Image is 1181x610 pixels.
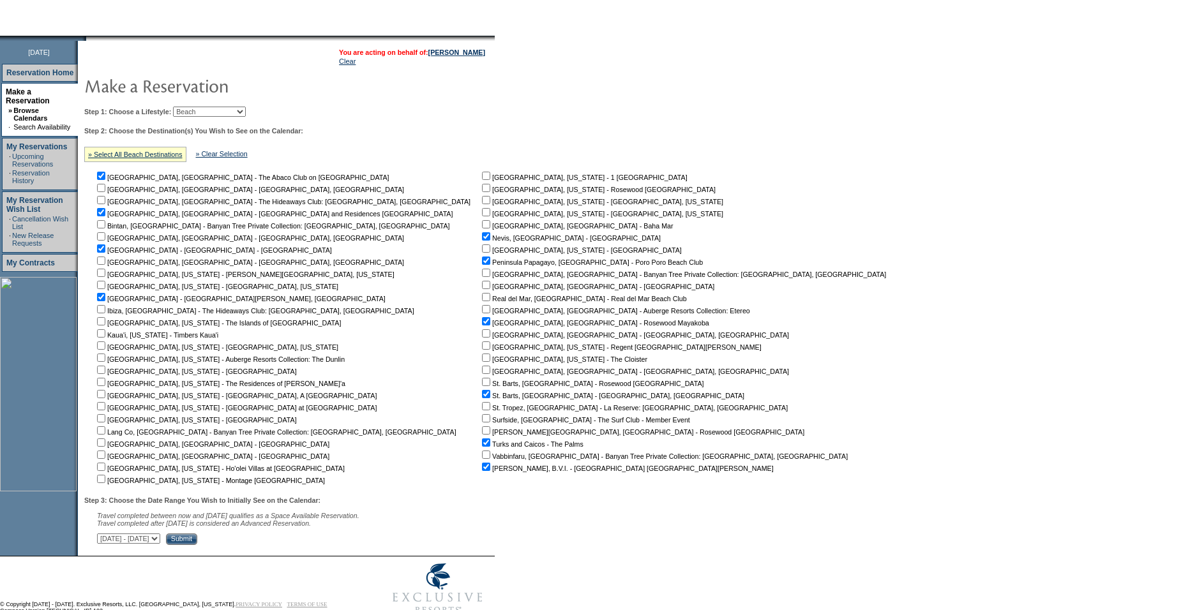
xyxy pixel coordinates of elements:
nobr: St. Barts, [GEOGRAPHIC_DATA] - [GEOGRAPHIC_DATA], [GEOGRAPHIC_DATA] [479,392,744,399]
a: Clear [339,57,356,65]
a: My Reservations [6,142,67,151]
a: PRIVACY POLICY [236,601,282,607]
nobr: [GEOGRAPHIC_DATA], [GEOGRAPHIC_DATA] - Banyan Tree Private Collection: [GEOGRAPHIC_DATA], [GEOGRA... [479,271,886,278]
nobr: [PERSON_NAME][GEOGRAPHIC_DATA], [GEOGRAPHIC_DATA] - Rosewood [GEOGRAPHIC_DATA] [479,428,804,436]
span: [DATE] [28,48,50,56]
nobr: Kaua'i, [US_STATE] - Timbers Kaua'i [94,331,218,339]
nobr: [GEOGRAPHIC_DATA], [US_STATE] - Regent [GEOGRAPHIC_DATA][PERSON_NAME] [479,343,762,351]
nobr: [GEOGRAPHIC_DATA], [US_STATE] - [GEOGRAPHIC_DATA] [479,246,682,254]
a: Cancellation Wish List [12,215,68,230]
b: Step 1: Choose a Lifestyle: [84,108,171,115]
nobr: [GEOGRAPHIC_DATA], [GEOGRAPHIC_DATA] - The Hideaways Club: [GEOGRAPHIC_DATA], [GEOGRAPHIC_DATA] [94,198,470,205]
nobr: [GEOGRAPHIC_DATA] - [GEOGRAPHIC_DATA] - [GEOGRAPHIC_DATA] [94,246,332,254]
nobr: [GEOGRAPHIC_DATA], [US_STATE] - 1 [GEOGRAPHIC_DATA] [479,174,688,181]
nobr: St. Barts, [GEOGRAPHIC_DATA] - Rosewood [GEOGRAPHIC_DATA] [479,380,703,387]
nobr: [GEOGRAPHIC_DATA], [US_STATE] - [GEOGRAPHIC_DATA] [94,416,297,424]
a: [PERSON_NAME] [428,48,485,56]
nobr: [GEOGRAPHIC_DATA], [GEOGRAPHIC_DATA] - [GEOGRAPHIC_DATA] [479,283,714,290]
b: » [8,107,12,114]
nobr: Lang Co, [GEOGRAPHIC_DATA] - Banyan Tree Private Collection: [GEOGRAPHIC_DATA], [GEOGRAPHIC_DATA] [94,428,456,436]
nobr: Nevis, [GEOGRAPHIC_DATA] - [GEOGRAPHIC_DATA] [479,234,661,242]
a: My Reservation Wish List [6,196,63,214]
td: · [9,169,11,184]
nobr: [GEOGRAPHIC_DATA], [US_STATE] - Montage [GEOGRAPHIC_DATA] [94,477,325,484]
nobr: Ibiza, [GEOGRAPHIC_DATA] - The Hideaways Club: [GEOGRAPHIC_DATA], [GEOGRAPHIC_DATA] [94,307,414,315]
nobr: [GEOGRAPHIC_DATA], [US_STATE] - The Islands of [GEOGRAPHIC_DATA] [94,319,341,327]
nobr: [PERSON_NAME], B.V.I. - [GEOGRAPHIC_DATA] [GEOGRAPHIC_DATA][PERSON_NAME] [479,465,774,472]
nobr: [GEOGRAPHIC_DATA], [US_STATE] - The Cloister [479,355,647,363]
a: TERMS OF USE [287,601,327,607]
nobr: [GEOGRAPHIC_DATA], [US_STATE] - [GEOGRAPHIC_DATA] [94,368,297,375]
nobr: [GEOGRAPHIC_DATA], [US_STATE] - [GEOGRAPHIC_DATA], [US_STATE] [479,198,723,205]
a: Reservation Home [6,68,73,77]
span: You are acting on behalf of: [339,48,485,56]
nobr: [GEOGRAPHIC_DATA], [GEOGRAPHIC_DATA] - [GEOGRAPHIC_DATA] and Residences [GEOGRAPHIC_DATA] [94,210,453,218]
a: Upcoming Reservations [12,152,53,168]
nobr: [GEOGRAPHIC_DATA], [US_STATE] - Rosewood [GEOGRAPHIC_DATA] [479,186,716,193]
img: pgTtlMakeReservation.gif [84,73,340,98]
td: · [9,152,11,168]
nobr: [GEOGRAPHIC_DATA], [US_STATE] - [GEOGRAPHIC_DATA], [US_STATE] [479,210,723,218]
nobr: [GEOGRAPHIC_DATA], [US_STATE] - [PERSON_NAME][GEOGRAPHIC_DATA], [US_STATE] [94,271,395,278]
a: My Contracts [6,258,55,267]
nobr: Surfside, [GEOGRAPHIC_DATA] - The Surf Club - Member Event [479,416,690,424]
nobr: [GEOGRAPHIC_DATA], [GEOGRAPHIC_DATA] - [GEOGRAPHIC_DATA], [GEOGRAPHIC_DATA] [94,186,404,193]
b: Step 3: Choose the Date Range You Wish to Initially See on the Calendar: [84,496,320,504]
nobr: [GEOGRAPHIC_DATA], [US_STATE] - [GEOGRAPHIC_DATA] at [GEOGRAPHIC_DATA] [94,404,377,412]
a: New Release Requests [12,232,54,247]
nobr: [GEOGRAPHIC_DATA], [GEOGRAPHIC_DATA] - Auberge Resorts Collection: Etereo [479,307,750,315]
nobr: Real del Mar, [GEOGRAPHIC_DATA] - Real del Mar Beach Club [479,295,687,302]
nobr: [GEOGRAPHIC_DATA] - [GEOGRAPHIC_DATA][PERSON_NAME], [GEOGRAPHIC_DATA] [94,295,386,302]
a: » Select All Beach Destinations [88,151,183,158]
a: Browse Calendars [13,107,47,122]
nobr: [GEOGRAPHIC_DATA], [US_STATE] - Auberge Resorts Collection: The Dunlin [94,355,345,363]
nobr: [GEOGRAPHIC_DATA], [US_STATE] - Ho'olei Villas at [GEOGRAPHIC_DATA] [94,465,345,472]
nobr: [GEOGRAPHIC_DATA], [GEOGRAPHIC_DATA] - [GEOGRAPHIC_DATA] [94,440,329,448]
nobr: Turks and Caicos - The Palms [479,440,583,448]
img: blank.gif [86,36,87,41]
td: · [9,232,11,247]
td: · [8,123,12,131]
nobr: [GEOGRAPHIC_DATA], [GEOGRAPHIC_DATA] - The Abaco Club on [GEOGRAPHIC_DATA] [94,174,389,181]
b: Step 2: Choose the Destination(s) You Wish to See on the Calendar: [84,127,303,135]
nobr: [GEOGRAPHIC_DATA], [US_STATE] - [GEOGRAPHIC_DATA], A [GEOGRAPHIC_DATA] [94,392,377,399]
nobr: Travel completed after [DATE] is considered an Advanced Reservation. [97,519,311,527]
a: Search Availability [13,123,70,131]
nobr: [GEOGRAPHIC_DATA], [GEOGRAPHIC_DATA] - Rosewood Mayakoba [479,319,709,327]
nobr: [GEOGRAPHIC_DATA], [GEOGRAPHIC_DATA] - [GEOGRAPHIC_DATA], [GEOGRAPHIC_DATA] [94,234,404,242]
a: Make a Reservation [6,87,50,105]
td: · [9,215,11,230]
nobr: [GEOGRAPHIC_DATA], [GEOGRAPHIC_DATA] - [GEOGRAPHIC_DATA], [GEOGRAPHIC_DATA] [94,258,404,266]
nobr: [GEOGRAPHIC_DATA], [GEOGRAPHIC_DATA] - [GEOGRAPHIC_DATA], [GEOGRAPHIC_DATA] [479,331,789,339]
a: Reservation History [12,169,50,184]
nobr: Bintan, [GEOGRAPHIC_DATA] - Banyan Tree Private Collection: [GEOGRAPHIC_DATA], [GEOGRAPHIC_DATA] [94,222,450,230]
img: promoShadowLeftCorner.gif [82,36,86,41]
nobr: [GEOGRAPHIC_DATA], [US_STATE] - [GEOGRAPHIC_DATA], [US_STATE] [94,283,338,290]
nobr: St. Tropez, [GEOGRAPHIC_DATA] - La Reserve: [GEOGRAPHIC_DATA], [GEOGRAPHIC_DATA] [479,404,788,412]
nobr: [GEOGRAPHIC_DATA], [GEOGRAPHIC_DATA] - [GEOGRAPHIC_DATA] [94,452,329,460]
nobr: Peninsula Papagayo, [GEOGRAPHIC_DATA] - Poro Poro Beach Club [479,258,703,266]
span: Travel completed between now and [DATE] qualifies as a Space Available Reservation. [97,512,359,519]
nobr: Vabbinfaru, [GEOGRAPHIC_DATA] - Banyan Tree Private Collection: [GEOGRAPHIC_DATA], [GEOGRAPHIC_DATA] [479,452,848,460]
a: » Clear Selection [196,150,248,158]
nobr: [GEOGRAPHIC_DATA], [GEOGRAPHIC_DATA] - Baha Mar [479,222,673,230]
input: Submit [166,533,197,545]
nobr: [GEOGRAPHIC_DATA], [US_STATE] - [GEOGRAPHIC_DATA], [US_STATE] [94,343,338,351]
nobr: [GEOGRAPHIC_DATA], [US_STATE] - The Residences of [PERSON_NAME]'a [94,380,345,387]
nobr: [GEOGRAPHIC_DATA], [GEOGRAPHIC_DATA] - [GEOGRAPHIC_DATA], [GEOGRAPHIC_DATA] [479,368,789,375]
